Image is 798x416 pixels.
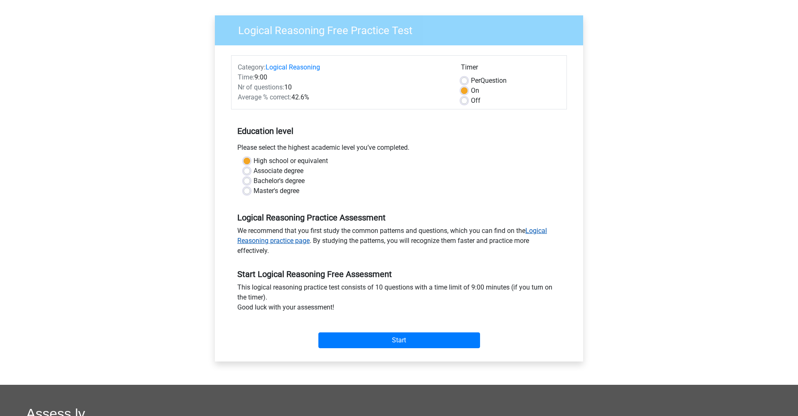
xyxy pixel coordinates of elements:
div: 42.6% [232,92,455,102]
span: Average % correct: [238,93,291,101]
div: Please select the highest academic level you’ve completed. [231,143,567,156]
h5: Logical Reasoning Practice Assessment [237,213,561,223]
input: Start [318,332,480,348]
div: We recommend that you first study the common patterns and questions, which you can find on the . ... [231,226,567,259]
span: Per [471,77,480,84]
div: Timer [461,62,560,76]
div: 9:00 [232,72,455,82]
h5: Start Logical Reasoning Free Assessment [237,269,561,279]
span: Nr of questions: [238,83,284,91]
a: Logical Reasoning [266,63,320,71]
div: 10 [232,82,455,92]
label: Off [471,96,480,106]
span: Category: [238,63,266,71]
label: Master's degree [254,186,299,196]
label: High school or equivalent [254,156,328,166]
label: Question [471,76,507,86]
h5: Education level [237,123,561,139]
label: Associate degree [254,166,303,176]
h3: Logical Reasoning Free Practice Test [228,21,577,37]
span: Time: [238,73,254,81]
label: Bachelor's degree [254,176,305,186]
div: This logical reasoning practice test consists of 10 questions with a time limit of 9:00 minutes (... [231,282,567,316]
label: On [471,86,479,96]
